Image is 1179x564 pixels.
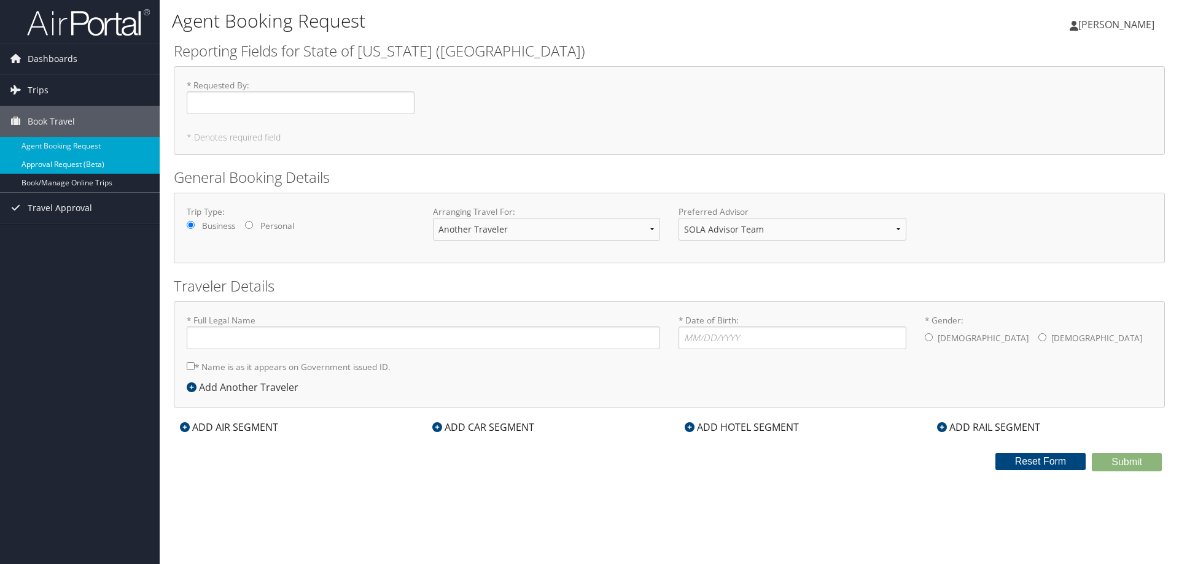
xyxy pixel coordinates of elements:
label: * Full Legal Name [187,314,660,349]
div: ADD HOTEL SEGMENT [679,420,805,435]
label: Business [202,220,235,232]
span: [PERSON_NAME] [1078,18,1154,31]
span: Book Travel [28,106,75,137]
span: Trips [28,75,49,106]
label: * Requested By : [187,79,414,114]
input: * Date of Birth: [679,326,906,349]
img: airportal-logo.png [27,8,150,37]
h2: Reporting Fields for State of [US_STATE] ([GEOGRAPHIC_DATA]) [174,41,1165,61]
input: * Gender:[DEMOGRAPHIC_DATA][DEMOGRAPHIC_DATA] [925,333,933,341]
label: Personal [260,220,294,232]
input: * Name is as it appears on Government issued ID. [187,362,195,370]
div: Add Another Traveler [187,380,305,395]
h5: * Denotes required field [187,133,1152,142]
input: * Gender:[DEMOGRAPHIC_DATA][DEMOGRAPHIC_DATA] [1038,333,1046,341]
div: ADD AIR SEGMENT [174,420,284,435]
span: Travel Approval [28,193,92,223]
label: * Gender: [925,314,1153,351]
label: * Name is as it appears on Government issued ID. [187,355,391,378]
button: Submit [1092,453,1162,471]
label: [DEMOGRAPHIC_DATA] [938,326,1029,350]
label: * Date of Birth: [679,314,906,349]
button: Reset Form [995,453,1086,470]
span: Dashboards [28,44,77,74]
a: [PERSON_NAME] [1070,6,1167,43]
label: Trip Type: [187,206,414,218]
input: * Requested By: [187,91,414,114]
h2: Traveler Details [174,276,1165,296]
h2: General Booking Details [174,167,1165,188]
h1: Agent Booking Request [172,8,835,34]
div: ADD CAR SEGMENT [426,420,540,435]
label: [DEMOGRAPHIC_DATA] [1051,326,1142,350]
label: Arranging Travel For: [433,206,661,218]
input: * Full Legal Name [187,326,660,349]
div: ADD RAIL SEGMENT [931,420,1046,435]
label: Preferred Advisor [679,206,906,218]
